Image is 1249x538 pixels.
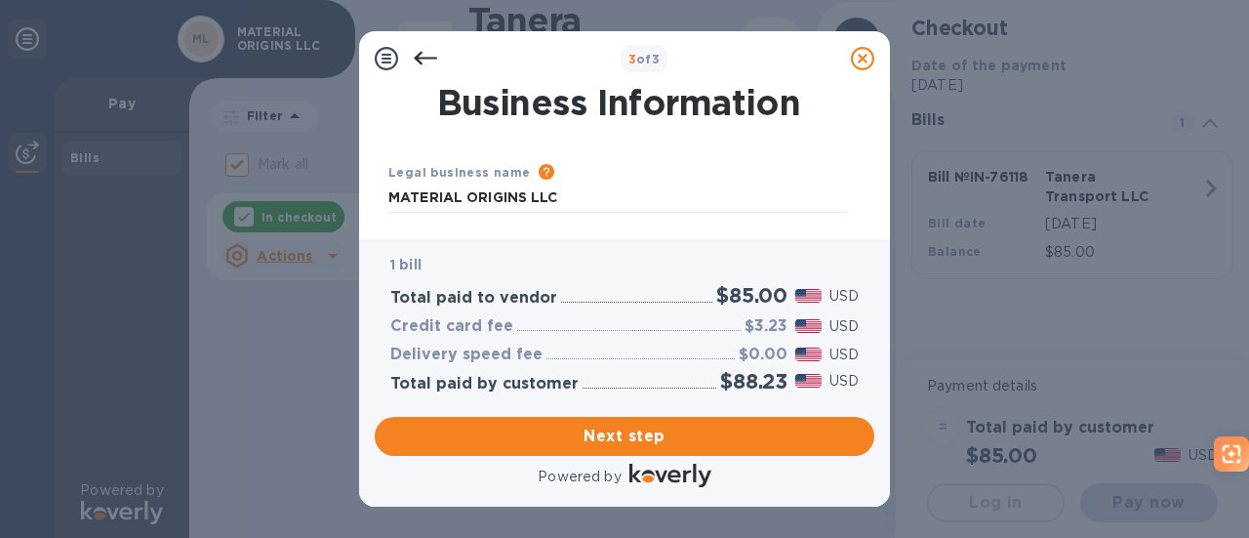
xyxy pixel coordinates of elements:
img: USD [795,348,822,361]
h3: Total paid to vendor [390,289,557,308]
span: Next step [390,425,859,448]
h3: Delivery speed fee [390,346,543,364]
p: Powered by [538,467,621,487]
h2: $88.23 [720,369,787,393]
h3: Credit card fee [390,317,513,336]
p: USD [829,316,859,337]
h3: $3.23 [745,317,787,336]
b: 1 bill [390,257,422,272]
h3: $0.00 [739,346,787,364]
p: USD [829,286,859,307]
b: of 3 [628,52,661,66]
p: USD [829,345,859,365]
h1: Business Information [384,82,853,123]
img: USD [795,289,822,303]
h2: $85.00 [716,283,787,308]
img: USD [795,319,822,333]
img: Logo [629,464,711,487]
span: 3 [628,52,636,66]
h3: Total paid by customer [390,375,579,393]
b: Legal business name [388,165,531,180]
button: Next step [375,417,874,456]
img: USD [795,374,822,388]
p: USD [829,371,859,392]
